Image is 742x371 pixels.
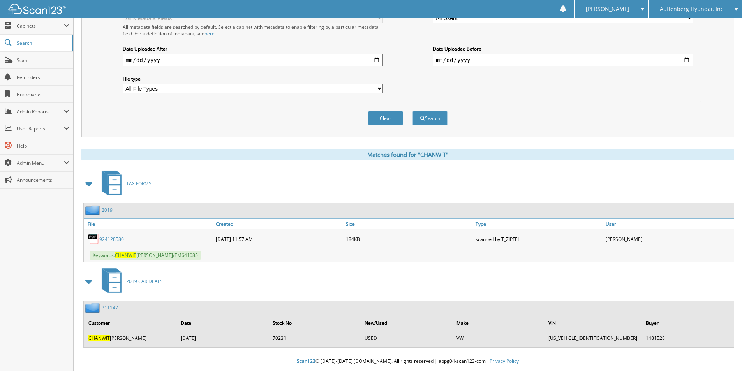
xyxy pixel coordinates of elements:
[214,219,344,229] a: Created
[17,142,69,149] span: Help
[99,236,124,243] a: 924128580
[88,335,110,341] span: CHANWIT
[453,315,544,331] th: Make
[269,332,360,345] td: 70231H
[81,149,734,160] div: Matches found for "CHANWIT"
[84,219,214,229] a: File
[17,91,69,98] span: Bookmarks
[123,76,383,82] label: File type
[660,7,723,11] span: Auffenberg Hyundai, Inc
[123,46,383,52] label: Date Uploaded After
[90,251,201,260] span: Keywords: [PERSON_NAME]/EM641085
[17,125,64,132] span: User Reports
[642,332,733,345] td: 1481528
[453,332,544,345] td: VW
[433,54,693,66] input: end
[17,40,68,46] span: Search
[344,231,474,247] div: 184KB
[361,332,452,345] td: USED
[74,352,742,371] div: © [DATE]-[DATE] [DOMAIN_NAME]. All rights reserved | appg04-scan123-com |
[17,177,69,183] span: Announcements
[97,266,163,297] a: 2019 CAR DEALS
[115,252,136,258] span: CHANWIT
[85,205,102,215] img: folder2.png
[474,231,604,247] div: scanned by T_ZIPFEL
[97,168,152,199] a: TAX FORMS
[344,219,474,229] a: Size
[102,304,118,311] a: 311147
[126,180,152,187] span: TAX FORMS
[126,278,163,285] span: 2019 CAR DEALS
[85,315,176,331] th: Customer
[545,315,641,331] th: VIN
[85,303,102,313] img: folder2.png
[368,111,403,125] button: Clear
[545,332,641,345] td: [US_VEHICLE_IDENTIFICATION_NUMBER]
[214,231,344,247] div: [DATE] 11:57 AM
[17,23,64,29] span: Cabinets
[297,358,315,364] span: Scan123
[604,219,734,229] a: User
[586,7,629,11] span: [PERSON_NAME]
[17,160,64,166] span: Admin Menu
[88,233,99,245] img: PDF.png
[412,111,448,125] button: Search
[85,332,176,345] td: [PERSON_NAME]
[204,30,215,37] a: here
[433,46,693,52] label: Date Uploaded Before
[474,219,604,229] a: Type
[177,332,268,345] td: [DATE]
[123,54,383,66] input: start
[361,315,452,331] th: New/Used
[642,315,733,331] th: Buyer
[604,231,734,247] div: [PERSON_NAME]
[17,108,64,115] span: Admin Reports
[17,57,69,63] span: Scan
[123,24,383,37] div: All metadata fields are searched by default. Select a cabinet with metadata to enable filtering b...
[17,74,69,81] span: Reminders
[177,315,268,331] th: Date
[102,207,113,213] a: 2019
[8,4,66,14] img: scan123-logo-white.svg
[269,315,360,331] th: Stock No
[490,358,519,364] a: Privacy Policy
